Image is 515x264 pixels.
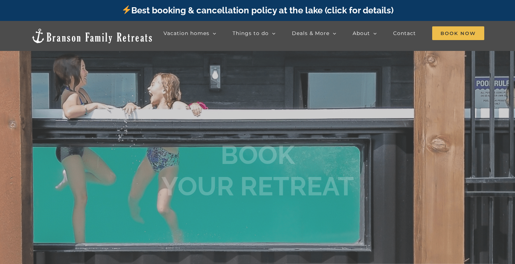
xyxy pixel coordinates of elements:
[353,26,377,40] a: About
[292,26,336,40] a: Deals & More
[233,26,276,40] a: Things to do
[393,31,416,36] span: Contact
[292,31,329,36] span: Deals & More
[233,31,269,36] span: Things to do
[122,5,393,16] a: Best booking & cancellation policy at the lake (click for details)
[163,26,216,40] a: Vacation homes
[353,31,370,36] span: About
[31,28,153,44] img: Branson Family Retreats Logo
[393,26,416,40] a: Contact
[161,139,354,201] b: BOOK YOUR RETREAT
[122,5,131,14] img: ⚡️
[163,31,209,36] span: Vacation homes
[432,26,484,40] a: Book Now
[163,26,484,40] nav: Main Menu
